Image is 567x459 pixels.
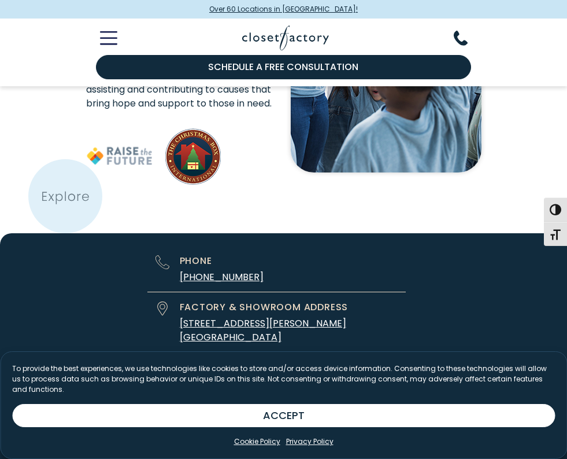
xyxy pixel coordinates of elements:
[242,25,329,50] img: Closet Factory Logo
[180,254,212,268] span: Phone
[234,436,280,447] a: Cookie Policy
[180,270,264,284] a: [PHONE_NUMBER]
[12,404,555,427] button: ACCEPT
[180,300,349,314] span: Factory & Showroom Address
[286,436,333,447] a: Privacy Policy
[544,197,567,222] button: Toggle High Contrast
[209,4,358,14] span: Over 60 Locations in [GEOGRAPHIC_DATA]!
[96,55,472,79] a: Schedule a Free Consultation
[164,127,222,185] img: Christmas Box International logo
[454,31,481,46] button: Phone Number
[86,31,117,45] button: Toggle Mobile Menu
[12,363,555,395] p: To provide the best experiences, we use technologies like cookies to store and/or access device i...
[86,123,153,189] img: Raise the Future logo
[544,222,567,246] button: Toggle Font size
[180,317,346,344] a: [STREET_ADDRESS][PERSON_NAME][GEOGRAPHIC_DATA]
